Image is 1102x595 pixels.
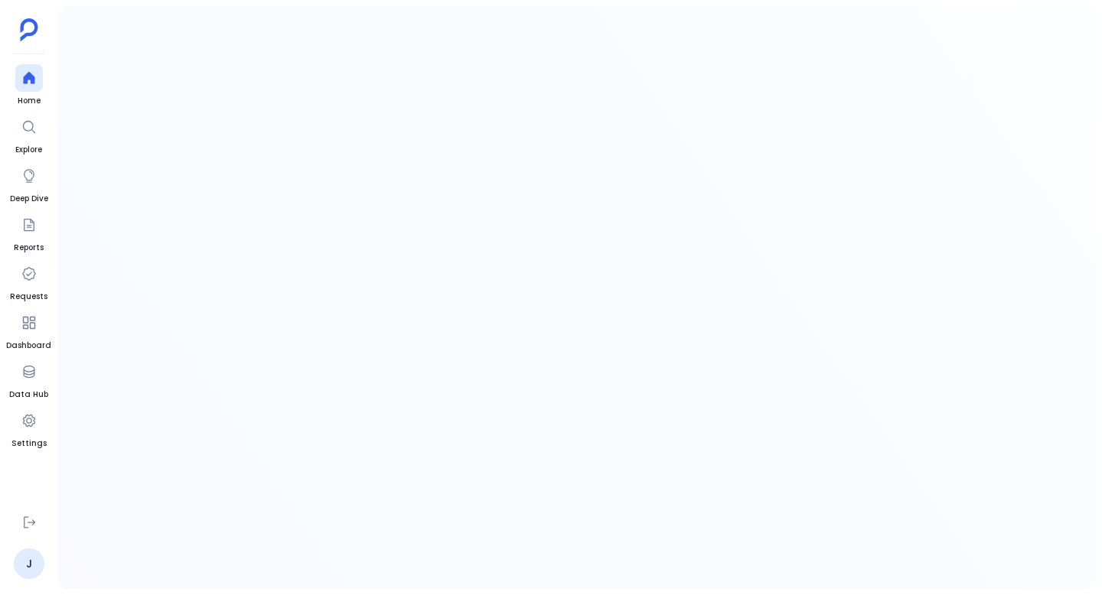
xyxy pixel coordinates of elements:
[14,548,44,579] a: J
[10,260,47,303] a: Requests
[15,95,43,107] span: Home
[9,389,48,401] span: Data Hub
[10,162,48,205] a: Deep Dive
[11,437,47,450] span: Settings
[14,242,44,254] span: Reports
[15,144,43,156] span: Explore
[9,358,48,401] a: Data Hub
[10,291,47,303] span: Requests
[15,64,43,107] a: Home
[6,309,51,352] a: Dashboard
[10,193,48,205] span: Deep Dive
[15,113,43,156] a: Explore
[11,407,47,450] a: Settings
[20,18,38,41] img: petavue logo
[14,211,44,254] a: Reports
[6,340,51,352] span: Dashboard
